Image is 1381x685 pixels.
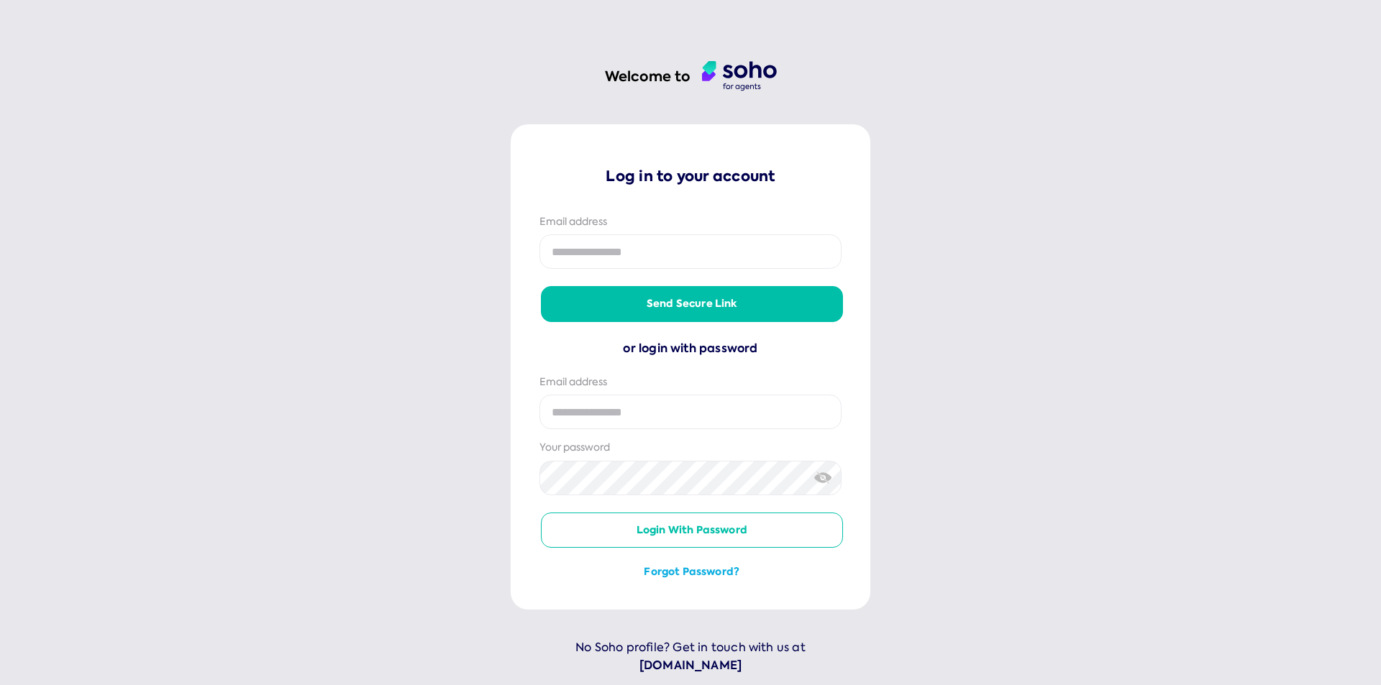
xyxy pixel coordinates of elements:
img: agent logo [702,61,777,91]
div: Email address [539,215,842,229]
button: Forgot password? [541,565,843,579]
div: Your password [539,441,842,455]
div: Email address [539,375,842,390]
img: eye-crossed.svg [814,470,832,485]
div: or login with password [539,339,842,358]
p: No Soho profile? Get in touch with us at [511,638,870,675]
a: [DOMAIN_NAME] [511,656,870,675]
h1: Welcome to [605,67,690,86]
p: Log in to your account [539,166,842,186]
button: Send secure link [541,286,843,322]
button: Login with password [541,512,843,548]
